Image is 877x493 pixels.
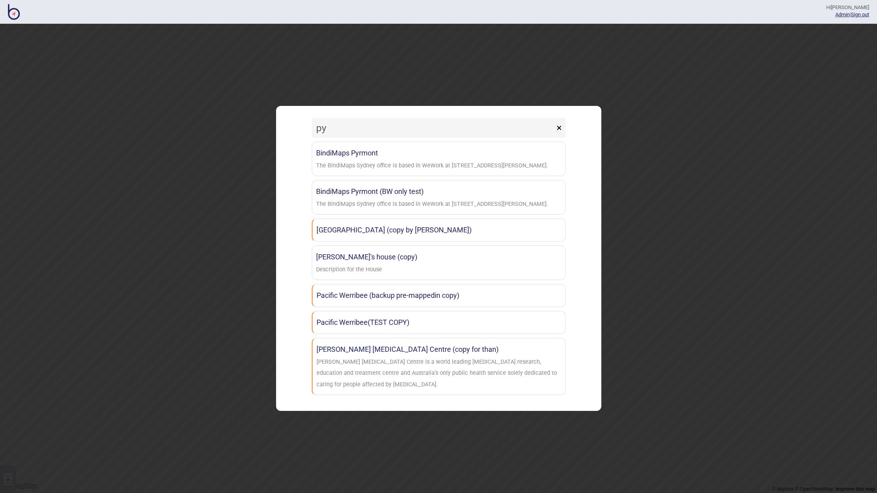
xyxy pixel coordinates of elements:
[312,284,566,307] a: Pacific Werribee (backup pre-mappedin copy)
[312,246,566,280] a: [PERSON_NAME]'s house (copy)Description for the House
[826,4,869,11] div: Hi [PERSON_NAME]
[312,311,566,334] a: Pacific Werribee(TEST COPY)
[316,160,548,172] div: The BindiMaps Sydney office is based in WeWork at 100 Harris Street Ultimo.
[312,142,566,176] a: BindiMaps PyrmontThe BindiMaps Sydney office is based in WeWork at [STREET_ADDRESS][PERSON_NAME].
[312,338,566,395] a: [PERSON_NAME] [MEDICAL_DATA] Centre (copy for than)[PERSON_NAME] [MEDICAL_DATA] Centre is a world...
[312,118,555,138] input: Search locations by tag + name
[8,4,20,20] img: BindiMaps CMS
[317,357,561,391] div: Peter MacCallum Cancer Centre is a world leading cancer research, education and treatment centre ...
[553,118,566,138] button: ×
[312,219,566,242] a: [GEOGRAPHIC_DATA] (copy by [PERSON_NAME])
[316,264,382,276] div: Description for the House
[835,12,851,17] span: |
[835,12,850,17] a: Admin
[851,12,869,17] button: Sign out
[312,180,566,215] a: BindiMaps Pyrmont (BW only test)The BindiMaps Sydney office is based in WeWork at [STREET_ADDRESS...
[316,199,548,210] div: The BindiMaps Sydney office is based in WeWork at 100 Harris Street Ultimo.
